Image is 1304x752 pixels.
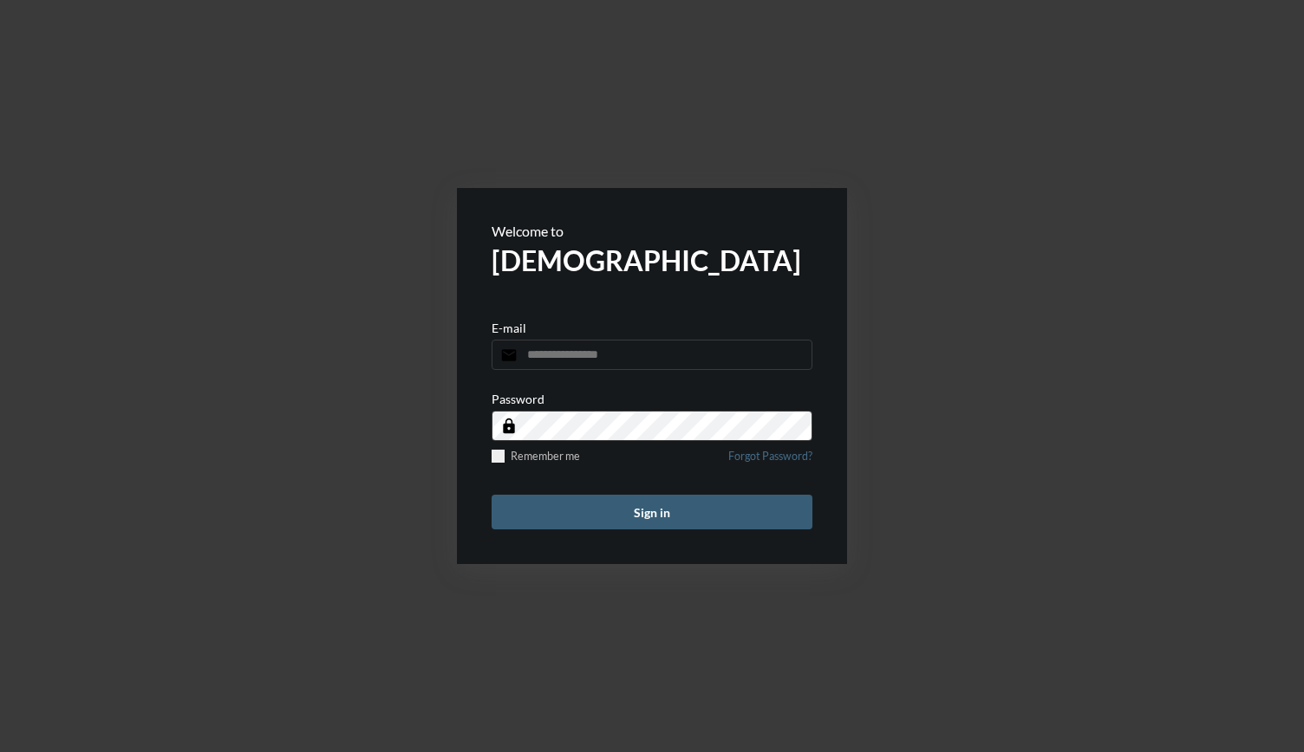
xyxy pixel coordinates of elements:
h2: [DEMOGRAPHIC_DATA] [492,243,812,277]
p: Password [492,392,544,406]
button: Sign in [492,495,812,529]
label: Remember me [492,450,580,463]
a: Forgot Password? [728,450,812,473]
p: E-mail [492,321,526,335]
p: Welcome to [492,223,812,239]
